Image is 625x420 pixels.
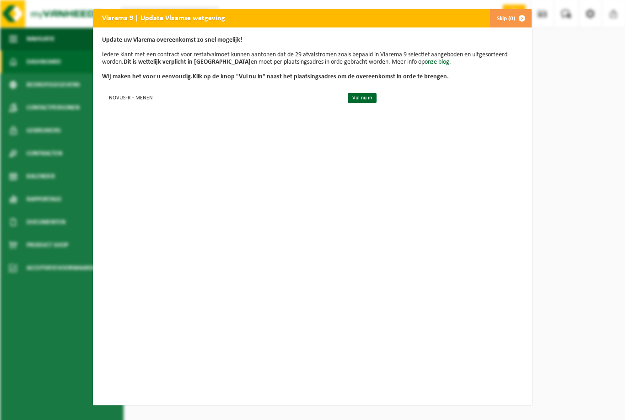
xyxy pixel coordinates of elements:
[102,37,242,44] b: Update uw Vlarema overeenkomst zo snel mogelijk!
[425,59,451,65] a: onze blog.
[490,9,531,27] button: Skip (0)
[102,51,216,58] u: Iedere klant met een contract voor restafval
[102,90,340,105] td: NOVUS-R - MENEN
[93,9,234,27] h2: Vlarema 9 | Update Vlaamse wetgeving
[348,93,377,103] a: Vul nu in
[102,37,523,81] p: moet kunnen aantonen dat de 29 afvalstromen zoals bepaald in Vlarema 9 selectief aangeboden en ui...
[102,73,193,80] u: Wij maken het voor u eenvoudig.
[124,59,251,65] b: Dit is wettelijk verplicht in [GEOGRAPHIC_DATA]
[102,73,449,80] b: Klik op de knop "Vul nu in" naast het plaatsingsadres om de overeenkomst in orde te brengen.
